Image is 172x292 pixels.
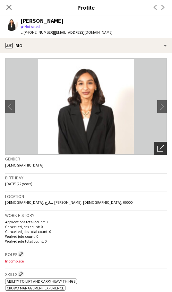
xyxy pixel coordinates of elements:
p: Worked jobs count: 0 [5,234,167,239]
span: Crowd management experience [7,286,64,290]
h3: Work history [5,212,167,218]
div: [PERSON_NAME] [21,18,64,24]
span: [DATE] (22 years) [5,181,32,186]
img: Crew avatar or photo [5,58,167,155]
p: Incomplete [5,259,167,263]
h3: Birthday [5,175,167,181]
p: Applications total count: 0 [5,219,167,224]
h3: Skills [5,271,167,277]
p: Worked jobs total count: 0 [5,239,167,244]
div: Open photos pop-in [154,142,167,155]
h3: Roles [5,251,167,257]
span: t. [PHONE_NUMBER] [21,30,54,35]
p: Cancelled jobs count: 0 [5,224,167,229]
p: Cancelled jobs total count: 0 [5,229,167,234]
span: [DEMOGRAPHIC_DATA] [5,163,43,167]
span: [DEMOGRAPHIC_DATA], شارع [PERSON_NAME], [DEMOGRAPHIC_DATA], 00000 [5,200,133,205]
h3: Location [5,193,167,199]
span: Ability to lift and carry heavy things [7,279,75,284]
h3: Gender [5,156,167,162]
span: Not rated [24,24,40,29]
span: | [EMAIL_ADDRESS][DOMAIN_NAME] [54,30,113,35]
